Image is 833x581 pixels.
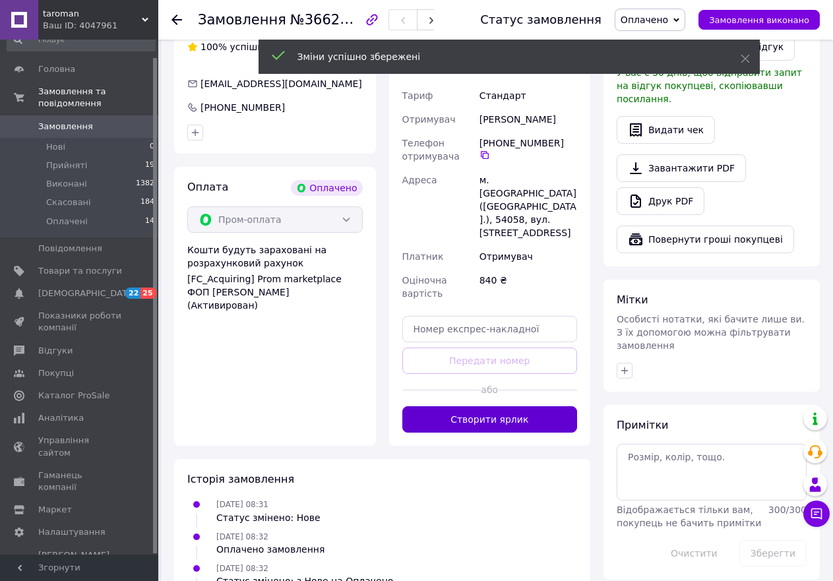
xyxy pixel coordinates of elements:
[402,275,447,299] span: Оціночна вартість
[477,168,580,245] div: м. [GEOGRAPHIC_DATA] ([GEOGRAPHIC_DATA].), 54058, вул. [STREET_ADDRESS]
[38,470,122,493] span: Гаманець компанії
[38,504,72,516] span: Маркет
[768,505,807,515] span: 300 / 300
[136,178,154,190] span: 1382
[38,345,73,357] span: Відгуки
[477,107,580,131] div: [PERSON_NAME]
[38,412,84,424] span: Аналітика
[402,138,460,162] span: Телефон отримувача
[187,40,318,53] div: успішних покупок
[46,160,87,171] span: Прийняті
[43,8,142,20] span: taroman
[216,500,268,509] span: [DATE] 08:31
[617,116,715,144] button: Видати чек
[617,293,648,306] span: Мітки
[617,419,668,431] span: Примітки
[187,243,363,312] div: Кошти будуть зараховані на розрахунковий рахунок
[38,243,102,255] span: Повідомлення
[7,28,156,51] input: Пошук
[402,114,456,125] span: Отримувач
[46,178,87,190] span: Виконані
[140,288,156,299] span: 25
[145,216,154,228] span: 14
[38,288,136,299] span: [DEMOGRAPHIC_DATA]
[38,86,158,109] span: Замовлення та повідомлення
[171,13,182,26] div: Повернутися назад
[199,101,286,114] div: [PHONE_NUMBER]
[150,141,154,153] span: 0
[216,564,268,573] span: [DATE] 08:32
[481,383,499,396] span: або
[617,67,802,104] span: У вас є 30 днів, щоб відправити запит на відгук покупцеві, скопіювавши посилання.
[402,406,578,433] button: Створити ярлик
[201,42,227,52] span: 100%
[38,367,74,379] span: Покупці
[402,316,578,342] input: Номер експрес-накладної
[480,13,602,26] div: Статус замовлення
[216,511,321,524] div: Статус змінено: Нове
[46,197,91,208] span: Скасовані
[187,473,294,485] span: Історія замовлення
[38,435,122,458] span: Управління сайтом
[617,187,704,215] a: Друк PDF
[402,175,437,185] span: Адреса
[216,543,324,556] div: Оплачено замовлення
[803,501,830,527] button: Чат з покупцем
[38,310,122,334] span: Показники роботи компанії
[38,63,75,75] span: Головна
[140,197,154,208] span: 184
[479,137,577,160] div: [PHONE_NUMBER]
[125,288,140,299] span: 22
[198,12,286,28] span: Замовлення
[291,180,362,196] div: Оплачено
[38,265,122,277] span: Товари та послуги
[617,154,746,182] a: Завантажити PDF
[621,15,668,25] span: Оплачено
[477,245,580,268] div: Отримувач
[617,505,761,528] span: Відображається тільки вам, покупець не бачить примітки
[297,50,708,63] div: Зміни успішно збережені
[187,181,228,193] span: Оплата
[187,272,363,312] div: [FC_Acquiring] Prom marketplace ФОП [PERSON_NAME] (Активирован)
[38,526,106,538] span: Налаштування
[290,11,384,28] span: №366255272
[46,141,65,153] span: Нові
[402,90,433,101] span: Тариф
[402,251,444,262] span: Платник
[43,20,158,32] div: Ваш ID: 4047961
[46,216,88,228] span: Оплачені
[617,226,794,253] button: Повернути гроші покупцеві
[145,160,154,171] span: 19
[698,10,820,30] button: Замовлення виконано
[477,84,580,107] div: Стандарт
[709,15,809,25] span: Замовлення виконано
[38,121,93,133] span: Замовлення
[38,390,109,402] span: Каталог ProSale
[201,78,362,89] span: [EMAIL_ADDRESS][DOMAIN_NAME]
[477,268,580,305] div: 840 ₴
[617,314,805,351] span: Особисті нотатки, які бачите лише ви. З їх допомогою можна фільтрувати замовлення
[216,532,268,541] span: [DATE] 08:32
